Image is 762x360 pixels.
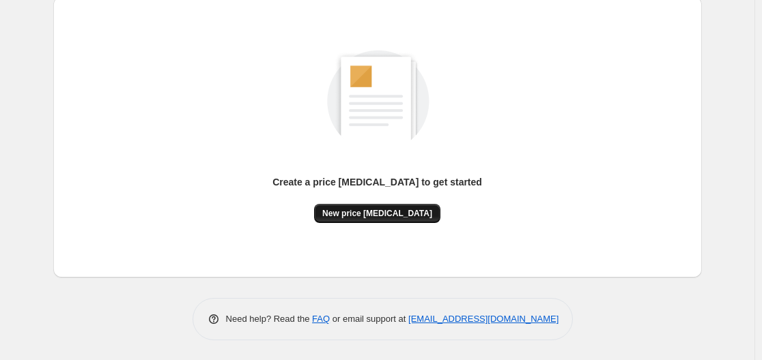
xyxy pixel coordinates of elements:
[322,208,432,219] span: New price [MEDICAL_DATA]
[312,314,330,324] a: FAQ
[272,175,482,189] p: Create a price [MEDICAL_DATA] to get started
[226,314,313,324] span: Need help? Read the
[408,314,559,324] a: [EMAIL_ADDRESS][DOMAIN_NAME]
[330,314,408,324] span: or email support at
[314,204,440,223] button: New price [MEDICAL_DATA]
